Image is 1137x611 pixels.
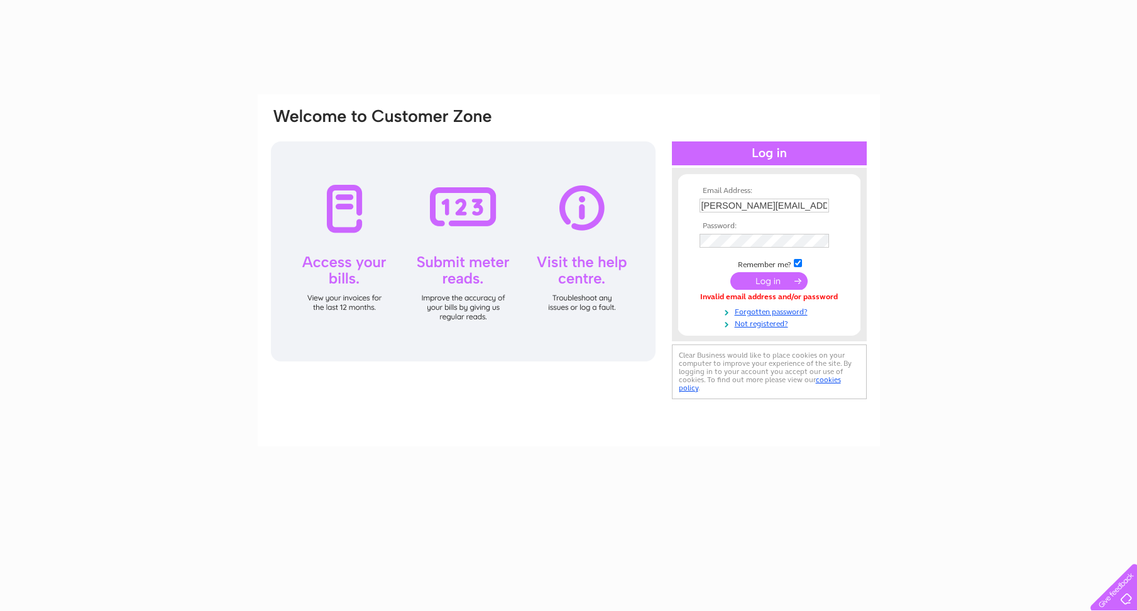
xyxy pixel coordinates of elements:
td: Remember me? [696,257,842,270]
th: Password: [696,222,842,231]
div: Invalid email address and/or password [700,293,839,302]
a: cookies policy [679,375,841,392]
input: Submit [730,272,808,290]
div: Clear Business would like to place cookies on your computer to improve your experience of the sit... [672,344,867,399]
th: Email Address: [696,187,842,195]
a: Forgotten password? [700,305,842,317]
a: Not registered? [700,317,842,329]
